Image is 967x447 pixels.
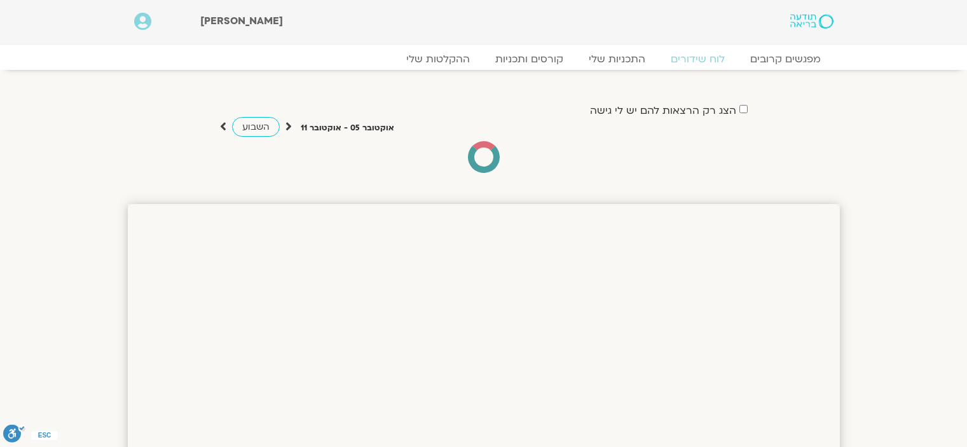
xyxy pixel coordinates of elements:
[737,53,833,65] a: מפגשים קרובים
[658,53,737,65] a: לוח שידורים
[590,105,736,116] label: הצג רק הרצאות להם יש לי גישה
[301,121,394,135] p: אוקטובר 05 - אוקטובר 11
[394,53,483,65] a: ההקלטות שלי
[134,53,833,65] nav: Menu
[576,53,658,65] a: התכניות שלי
[242,121,270,133] span: השבוע
[200,14,283,28] span: [PERSON_NAME]
[483,53,576,65] a: קורסים ותכניות
[232,117,280,137] a: השבוע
